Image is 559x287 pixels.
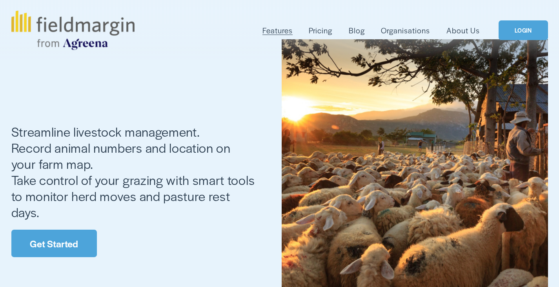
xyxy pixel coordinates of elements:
a: Blog [349,24,365,37]
img: fieldmargin.com [11,11,135,50]
a: folder dropdown [262,24,293,37]
a: Pricing [309,24,332,37]
span: Streamline livestock management. Record animal numbers and location on your farm map. Take contro... [11,122,258,221]
a: About Us [446,24,480,37]
a: Organisations [381,24,430,37]
a: Get Started [11,230,97,257]
span: Features [262,25,293,36]
a: LOGIN [499,20,548,40]
span: For Livestock [11,46,266,108]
